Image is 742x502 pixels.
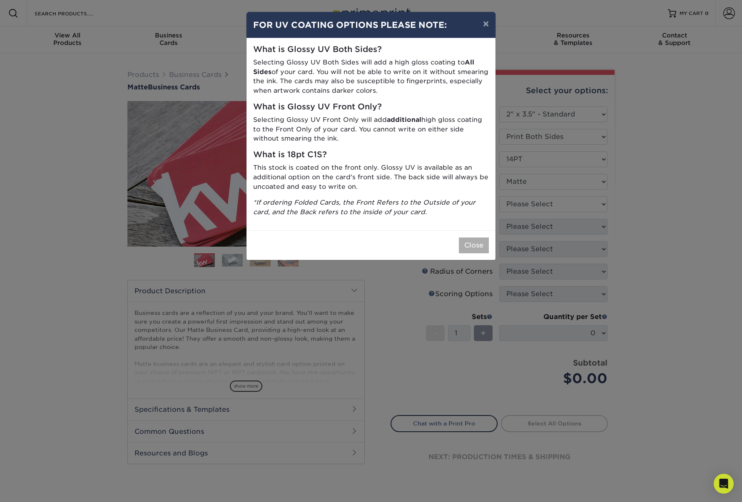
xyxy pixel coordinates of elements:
i: *If ordering Folded Cards, the Front Refers to the Outside of your card, and the Back refers to t... [253,198,476,216]
p: Selecting Glossy UV Front Only will add high gloss coating to the Front Only of your card. You ca... [253,115,489,143]
h5: What is 18pt C1S? [253,150,489,160]
button: × [476,12,495,35]
strong: additional [387,116,421,124]
div: Open Intercom Messenger [714,474,734,494]
strong: All Sides [253,58,474,76]
h5: What is Glossy UV Both Sides? [253,45,489,54]
p: This stock is coated on the front only. Glossy UV is available as an additional option on the car... [253,163,489,191]
button: Close [459,237,489,253]
h4: FOR UV COATING OPTIONS PLEASE NOTE: [253,19,489,31]
p: Selecting Glossy UV Both Sides will add a high gloss coating to of your card. You will not be abl... [253,58,489,96]
h5: What is Glossy UV Front Only? [253,102,489,112]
